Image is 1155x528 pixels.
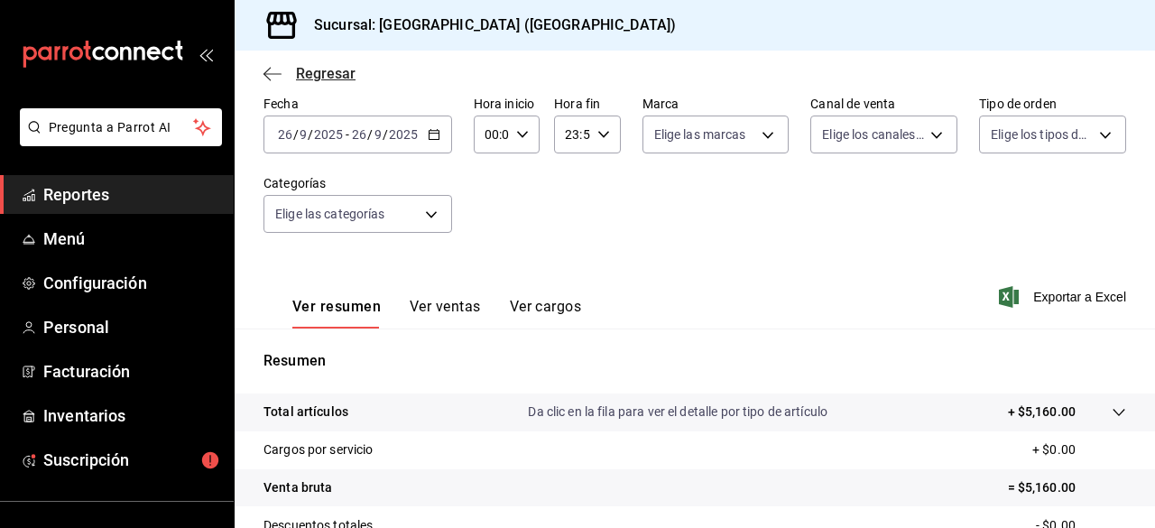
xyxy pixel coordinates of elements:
[293,127,299,142] span: /
[810,97,957,110] label: Canal de venta
[263,478,332,497] p: Venta bruta
[383,127,388,142] span: /
[263,350,1126,372] p: Resumen
[374,127,383,142] input: --
[642,97,790,110] label: Marca
[292,298,381,329] button: Ver resumen
[346,127,349,142] span: -
[263,97,452,110] label: Fecha
[263,403,348,421] p: Total artículos
[43,448,219,472] span: Suscripción
[49,118,194,137] span: Pregunta a Parrot AI
[275,205,385,223] span: Elige las categorías
[263,65,356,82] button: Regresar
[979,97,1126,110] label: Tipo de orden
[528,403,827,421] p: Da clic en la fila para ver el detalle por tipo de artículo
[351,127,367,142] input: --
[263,177,452,190] label: Categorías
[43,315,219,339] span: Personal
[43,182,219,207] span: Reportes
[1003,286,1126,308] button: Exportar a Excel
[43,359,219,384] span: Facturación
[822,125,924,144] span: Elige los canales de venta
[43,227,219,251] span: Menú
[43,271,219,295] span: Configuración
[308,127,313,142] span: /
[991,125,1093,144] span: Elige los tipos de orden
[410,298,481,329] button: Ver ventas
[299,127,308,142] input: --
[388,127,419,142] input: ----
[510,298,582,329] button: Ver cargos
[474,97,540,110] label: Hora inicio
[263,440,374,459] p: Cargos por servicio
[1008,403,1076,421] p: + $5,160.00
[1032,440,1126,459] p: + $0.00
[13,131,222,150] a: Pregunta a Parrot AI
[1008,478,1126,497] p: = $5,160.00
[277,127,293,142] input: --
[296,65,356,82] span: Regresar
[43,403,219,428] span: Inventarios
[554,97,620,110] label: Hora fin
[199,47,213,61] button: open_drawer_menu
[654,125,746,144] span: Elige las marcas
[300,14,676,36] h3: Sucursal: [GEOGRAPHIC_DATA] ([GEOGRAPHIC_DATA])
[292,298,581,329] div: navigation tabs
[367,127,373,142] span: /
[20,108,222,146] button: Pregunta a Parrot AI
[313,127,344,142] input: ----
